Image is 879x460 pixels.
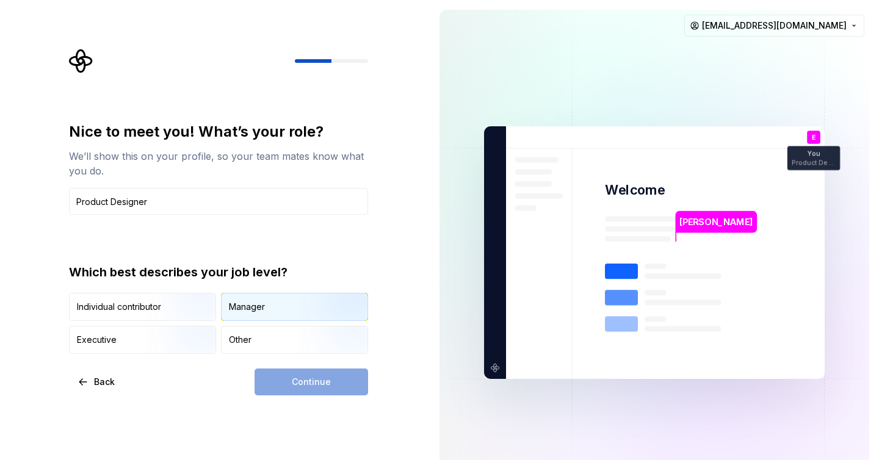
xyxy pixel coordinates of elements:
[77,334,117,346] div: Executive
[69,264,368,281] div: Which best describes your job level?
[229,334,251,346] div: Other
[605,181,665,199] p: Welcome
[229,301,265,313] div: Manager
[69,49,93,73] svg: Supernova Logo
[792,159,836,166] p: Product Designer
[812,134,816,141] p: E
[94,376,115,388] span: Back
[69,149,368,178] div: We’ll show this on your profile, so your team mates know what you do.
[69,368,125,395] button: Back
[808,151,820,157] p: You
[702,20,847,32] span: [EMAIL_ADDRESS][DOMAIN_NAME]
[69,122,368,142] div: Nice to meet you! What’s your role?
[69,188,368,215] input: Job title
[77,301,161,313] div: Individual contributor
[679,215,753,229] p: [PERSON_NAME]
[684,15,864,37] button: [EMAIL_ADDRESS][DOMAIN_NAME]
